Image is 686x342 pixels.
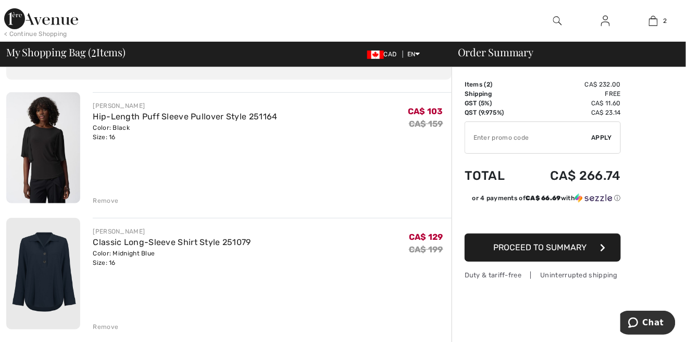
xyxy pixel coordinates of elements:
span: CA$ 129 [409,232,443,242]
img: Sezzle [575,193,613,203]
td: CA$ 11.60 [521,99,621,108]
span: My Shopping Bag ( Items) [6,47,126,57]
div: [PERSON_NAME] [93,227,251,236]
td: CA$ 232.00 [521,80,621,89]
div: < Continue Shopping [4,29,67,39]
div: Remove [93,196,118,205]
div: Color: Midnight Blue Size: 16 [93,249,251,267]
a: Classic Long-Sleeve Shirt Style 251079 [93,237,251,247]
iframe: Opens a widget where you can chat to one of our agents [620,311,676,337]
a: Sign In [593,15,618,28]
input: Promo code [465,122,592,153]
span: CA$ 103 [408,106,443,116]
img: My Info [601,15,610,27]
img: 1ère Avenue [4,8,78,29]
td: CA$ 266.74 [521,158,621,193]
span: CAD [367,51,401,58]
div: Remove [93,322,118,332]
span: CA$ 66.69 [526,194,561,202]
span: 2 [91,44,96,58]
span: 2 [663,16,667,26]
img: My Bag [649,15,658,27]
a: Hip-Length Puff Sleeve Pullover Style 251164 [93,112,277,121]
s: CA$ 159 [409,119,443,129]
button: Proceed to Summary [465,234,621,262]
span: EN [407,51,420,58]
div: or 4 payments of with [472,193,621,203]
div: Duty & tariff-free | Uninterrupted shipping [465,270,621,280]
div: [PERSON_NAME] [93,101,277,111]
div: Order Summary [445,47,680,57]
td: GST (5%) [465,99,521,108]
div: Color: Black Size: 16 [93,123,277,142]
td: Free [521,89,621,99]
span: Apply [592,133,613,142]
img: search the website [553,15,562,27]
td: QST (9.975%) [465,108,521,117]
s: CA$ 199 [409,245,443,254]
a: 2 [630,15,677,27]
td: Shipping [465,89,521,99]
img: Hip-Length Puff Sleeve Pullover Style 251164 [6,92,80,203]
img: Classic Long-Sleeve Shirt Style 251079 [6,218,80,329]
iframe: PayPal-paypal [465,206,621,230]
span: Proceed to Summary [494,242,587,252]
td: Items ( ) [465,80,521,89]
span: 2 [487,81,490,88]
div: or 4 payments ofCA$ 66.69withSezzle Click to learn more about Sezzle [465,193,621,206]
td: Total [465,158,521,193]
td: CA$ 23.14 [521,108,621,117]
img: Canadian Dollar [367,51,384,59]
